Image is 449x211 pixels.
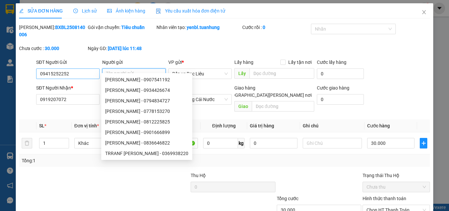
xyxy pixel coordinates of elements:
div: Tổng: 1 [22,157,174,164]
label: Cước lấy hàng [317,60,346,65]
div: [PERSON_NAME] - 0836646822 [105,139,188,146]
img: icon [156,9,161,14]
span: Thu Hộ [191,173,206,178]
span: Ảnh kiện hàng [107,8,145,13]
b: [DATE] lúc 11:48 [108,46,142,51]
input: Cước lấy hàng [317,68,364,79]
span: close [421,10,427,15]
div: Chưa cước : [19,45,86,52]
span: Định lượng [212,123,235,128]
div: [PERSON_NAME] - 0794834727 [105,97,188,104]
div: Người gửi [102,59,166,66]
div: SĐT Người Nhận [36,84,100,92]
span: Giá trị hàng [250,123,274,128]
div: [PERSON_NAME] - 0812225825 [105,118,188,125]
span: Yêu cầu xuất hóa đơn điện tử [156,8,225,13]
button: Close [415,3,433,22]
span: [GEOGRAPHIC_DATA][PERSON_NAME] nơi [222,92,314,99]
span: SỬA ĐƠN HÀNG [19,8,63,13]
span: Khác [78,138,130,148]
span: Tổng cước [277,196,298,201]
input: Cước giao hàng [317,94,364,105]
span: environment [38,16,43,21]
div: VP gửi [168,59,232,66]
span: clock-circle [73,9,78,13]
input: Dọc đường [249,68,314,79]
div: [PERSON_NAME] - 0901666899 [105,129,188,136]
span: Lấy [234,68,249,79]
b: [PERSON_NAME] [38,4,93,13]
span: Đơn vị tính [74,123,99,128]
div: Gói vận chuyển: [88,24,155,31]
div: [PERSON_NAME]: [19,24,86,38]
li: 85 [PERSON_NAME] [3,14,125,23]
div: OANH - 0907541192 [101,74,192,85]
span: SL [39,123,44,128]
span: picture [107,9,112,13]
label: Cước giao hàng [317,85,349,91]
div: KIỀU OANH - 0934426674 [101,85,192,95]
span: phone [38,24,43,29]
div: oanh - 0901666899 [101,127,192,138]
div: OANH - 0794834727 [101,95,192,106]
li: 02839.63.63.63 [3,23,125,31]
span: Lịch sử [73,8,97,13]
b: yenbl.tuanhung [187,25,220,30]
span: Chưa thu [366,182,426,192]
div: [PERSON_NAME] - 0778153270 [105,108,188,115]
div: Ngày GD: [88,45,155,52]
span: plus [420,141,427,146]
div: Cước rồi : [242,24,310,31]
b: 0 [263,25,265,30]
div: OANH - 0836646822 [101,138,192,148]
b: Tiêu chuẩn [121,25,145,30]
div: TRRANF OANH - 0369938220 [101,148,192,159]
div: SĐT Người Gửi [36,59,100,66]
div: Trạng thái Thu Hộ [363,172,430,179]
div: [PERSON_NAME] - 0934426674 [105,87,188,94]
span: Cước hàng [367,123,390,128]
div: OANH - 0812225825 [101,117,192,127]
span: Giao [234,101,252,112]
label: Hình thức thanh toán [363,196,406,201]
span: Lấy hàng [234,60,253,65]
span: kg [238,138,245,148]
span: Lấy tận nơi [286,59,314,66]
span: Bến xe Bạc Liêu [172,69,228,79]
span: edit [19,9,24,13]
input: Ghi Chú [303,138,362,148]
button: plus [420,138,427,148]
span: Giao hàng [234,85,255,91]
div: Nhân viên tạo: [156,24,241,31]
th: Ghi chú [300,119,365,132]
div: TRRANF [PERSON_NAME] - 0369938220 [105,150,188,157]
input: Dọc đường [252,101,314,112]
div: [PERSON_NAME] - 0907541192 [105,76,188,83]
div: CHÚ DOANH - 0778153270 [101,106,192,117]
b: 30.000 [45,46,59,51]
span: Văn phòng Cái Nước [172,94,228,104]
button: delete [22,138,32,148]
b: GỬI : Bến xe Bạc Liêu [3,41,90,52]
